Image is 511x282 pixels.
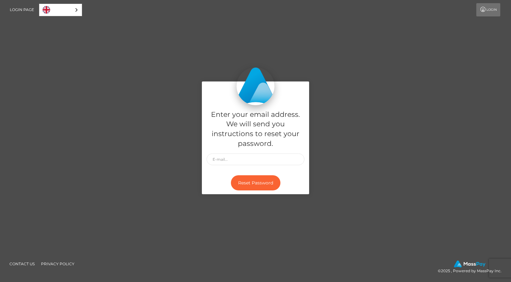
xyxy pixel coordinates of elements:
[7,259,37,269] a: Contact Us
[39,4,82,16] aside: Language selected: English
[38,259,77,269] a: Privacy Policy
[39,4,82,16] a: English
[454,261,485,267] img: MassPay
[207,153,304,165] input: E-mail...
[438,261,506,274] div: © 2025 , Powered by MassPay Inc.
[237,67,274,105] img: MassPay Login
[207,110,304,149] h5: Enter your email address. We will send you instructions to reset your password.
[39,4,82,16] div: Language
[10,3,34,16] a: Login Page
[476,3,500,16] a: Login
[231,175,280,191] button: Reset Password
